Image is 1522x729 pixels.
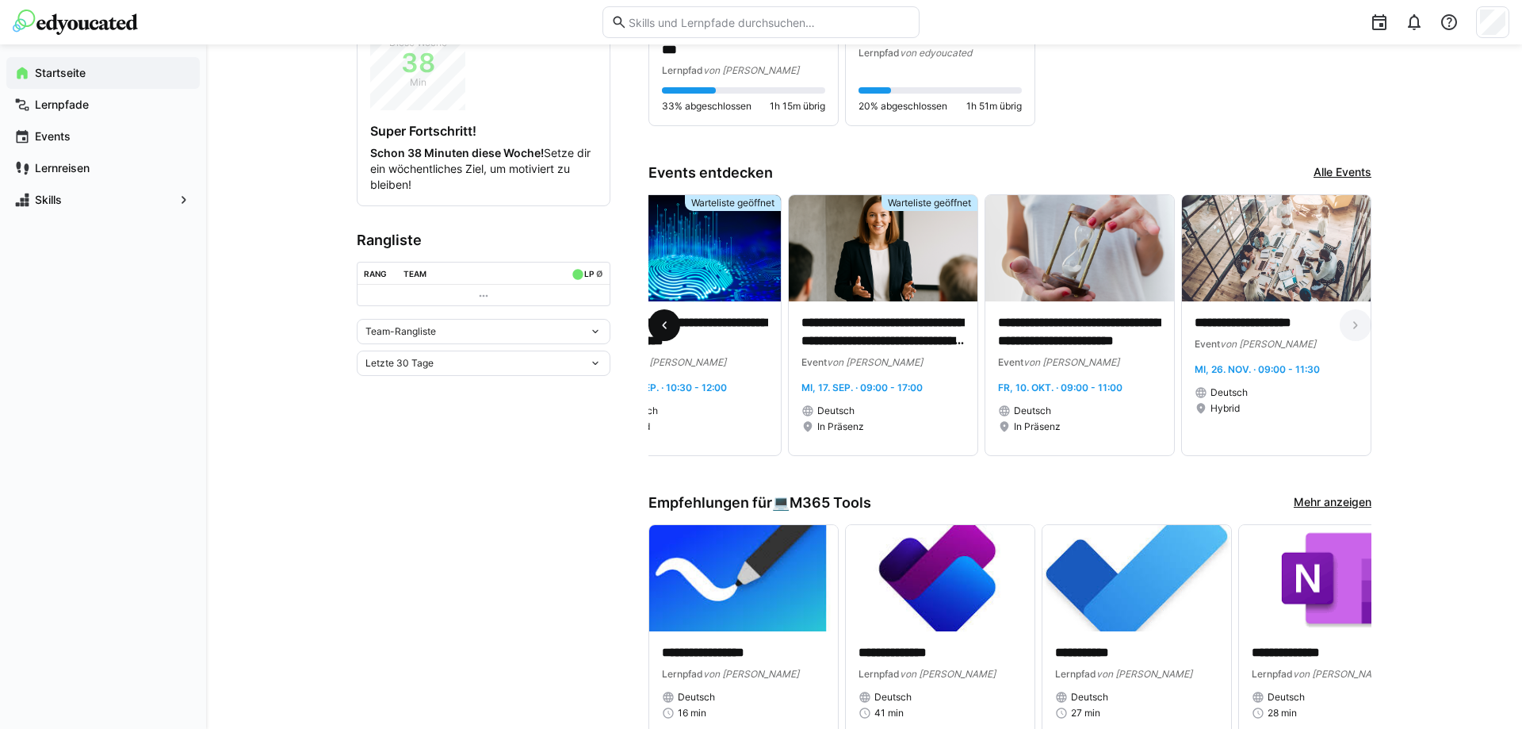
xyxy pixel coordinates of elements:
[662,100,751,113] span: 33% abgeschlossen
[900,668,996,680] span: von [PERSON_NAME]
[648,164,773,182] h3: Events entdecken
[1268,691,1305,704] span: Deutsch
[357,232,610,249] h3: Rangliste
[772,494,871,512] div: 💻️
[846,525,1034,631] img: image
[874,707,904,719] span: 41 min
[801,382,923,393] span: Mi, 17. Sep. · 09:00 - 17:00
[966,100,1022,113] span: 1h 51m übrig
[364,269,387,278] div: Rang
[1220,338,1316,350] span: von [PERSON_NAME]
[1096,668,1192,680] span: von [PERSON_NAME]
[1294,494,1371,512] a: Mehr anzeigen
[998,382,1122,393] span: Fr, 10. Okt. · 09:00 - 11:00
[1239,525,1428,631] img: image
[1252,668,1293,680] span: Lernpfad
[370,123,597,139] h4: Super Fortschritt!
[789,195,977,301] img: image
[859,47,900,59] span: Lernpfad
[596,266,603,279] a: ø
[1210,402,1240,415] span: Hybrid
[1014,420,1061,433] span: In Präsenz
[770,100,825,113] span: 1h 15m übrig
[703,668,799,680] span: von [PERSON_NAME]
[605,382,727,393] span: Do, 11. Sep. · 10:30 - 12:00
[801,356,827,368] span: Event
[790,494,871,512] span: M365 Tools
[627,15,911,29] input: Skills und Lernpfade durchsuchen…
[888,197,971,209] span: Warteliste geöffnet
[662,668,703,680] span: Lernpfad
[649,525,838,631] img: image
[703,64,799,76] span: von [PERSON_NAME]
[370,145,597,193] p: Setze dir ein wöchentliches Ziel, um motiviert zu bleiben!
[678,707,706,719] span: 16 min
[1195,363,1320,375] span: Mi, 26. Nov. · 09:00 - 11:30
[365,325,436,338] span: Team-Rangliste
[1014,405,1051,417] span: Deutsch
[1071,707,1100,719] span: 27 min
[662,64,703,76] span: Lernpfad
[998,356,1023,368] span: Event
[1210,386,1248,399] span: Deutsch
[1293,668,1389,680] span: von [PERSON_NAME]
[859,668,900,680] span: Lernpfad
[874,691,912,704] span: Deutsch
[365,357,434,370] span: Letzte 30 Tage
[1071,691,1108,704] span: Deutsch
[691,197,774,209] span: Warteliste geöffnet
[1042,525,1231,631] img: image
[1023,356,1119,368] span: von [PERSON_NAME]
[370,146,544,159] strong: Schon 38 Minuten diese Woche!
[1268,707,1297,719] span: 28 min
[678,691,715,704] span: Deutsch
[817,420,864,433] span: In Präsenz
[630,356,726,368] span: von [PERSON_NAME]
[1055,668,1096,680] span: Lernpfad
[592,195,781,301] img: image
[584,269,594,278] div: LP
[648,494,871,512] h3: Empfehlungen für
[1314,164,1371,182] a: Alle Events
[859,100,947,113] span: 20% abgeschlossen
[1182,195,1371,301] img: image
[403,269,426,278] div: Team
[817,405,855,417] span: Deutsch
[985,195,1174,301] img: image
[827,356,923,368] span: von [PERSON_NAME]
[1195,338,1220,350] span: Event
[900,47,972,59] span: von edyoucated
